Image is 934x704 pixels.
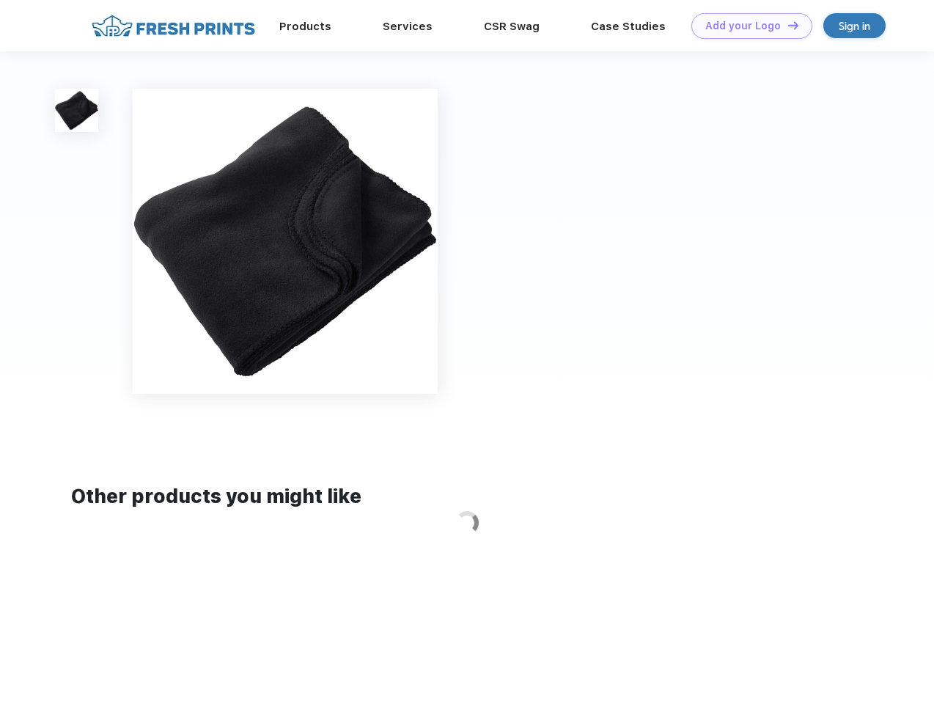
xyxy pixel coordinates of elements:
[705,20,781,32] div: Add your Logo
[133,89,438,394] img: func=resize&h=640
[55,89,98,132] img: func=resize&h=100
[839,18,870,34] div: Sign in
[279,20,331,33] a: Products
[71,483,862,511] div: Other products you might like
[788,21,798,29] img: DT
[823,13,886,38] a: Sign in
[87,13,260,39] img: fo%20logo%202.webp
